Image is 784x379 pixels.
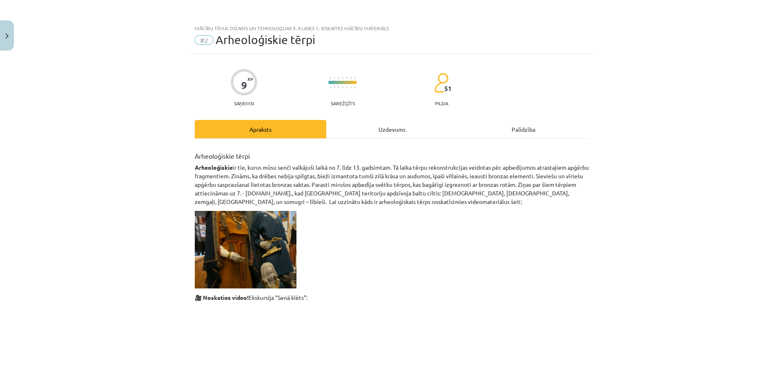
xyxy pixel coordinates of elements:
img: icon-short-line-57e1e144782c952c97e751825c79c345078a6d821885a25fce030b3d8c18986b.svg [334,77,335,79]
span: Arheoloģiskie tērpi [216,33,315,47]
h3: Arheoloģiskie tērpi [195,146,589,161]
img: icon-short-line-57e1e144782c952c97e751825c79c345078a6d821885a25fce030b3d8c18986b.svg [338,77,339,79]
strong: 🎥 Noskaties video! [195,294,249,301]
img: students-c634bb4e5e11cddfef0936a35e636f08e4e9abd3cc4e673bd6f9a4125e45ecb1.svg [434,73,448,93]
p: pilda [435,100,448,106]
img: icon-short-line-57e1e144782c952c97e751825c79c345078a6d821885a25fce030b3d8c18986b.svg [342,86,343,88]
div: Uzdevums [326,120,458,138]
img: icon-short-line-57e1e144782c952c97e751825c79c345078a6d821885a25fce030b3d8c18986b.svg [346,77,347,79]
img: AD_4nXdAQRsjhWE-dPuPjv4yQoKCxIqRQbKoHHK4E47QOximMGLeGpi_NuB453g0M7HCy5h1Qd2Lv8HSXS30xECO4XocjjhvZ... [195,211,296,288]
div: Mācību tēma: Dizains un tehnoloģijas 9. klases 1. ieskaites mācību materiāls [195,25,589,31]
img: icon-short-line-57e1e144782c952c97e751825c79c345078a6d821885a25fce030b3d8c18986b.svg [342,77,343,79]
p: Sarežģīts [331,100,355,106]
img: icon-short-line-57e1e144782c952c97e751825c79c345078a6d821885a25fce030b3d8c18986b.svg [350,86,351,88]
img: icon-close-lesson-0947bae3869378f0d4975bcd49f059093ad1ed9edebbc8119c70593378902aed.svg [5,33,9,39]
span: XP [247,77,253,81]
span: #2 [195,35,214,45]
span: 51 [444,85,452,92]
div: 9 [241,80,247,91]
img: icon-short-line-57e1e144782c952c97e751825c79c345078a6d821885a25fce030b3d8c18986b.svg [330,77,331,79]
div: Apraksts [195,120,326,138]
img: icon-short-line-57e1e144782c952c97e751825c79c345078a6d821885a25fce030b3d8c18986b.svg [334,86,335,88]
img: icon-short-line-57e1e144782c952c97e751825c79c345078a6d821885a25fce030b3d8c18986b.svg [350,77,351,79]
img: icon-short-line-57e1e144782c952c97e751825c79c345078a6d821885a25fce030b3d8c18986b.svg [330,86,331,88]
img: icon-short-line-57e1e144782c952c97e751825c79c345078a6d821885a25fce030b3d8c18986b.svg [338,86,339,88]
div: Palīdzība [458,120,589,138]
p: Saņemsi [231,100,257,106]
p: ir tie, kurus mūsu senči valkājuši laikā no 7. līdz 13. gadsimtam. Tā laika tērpu rekonstrukcijas... [195,163,589,206]
img: icon-short-line-57e1e144782c952c97e751825c79c345078a6d821885a25fce030b3d8c18986b.svg [346,86,347,88]
p: Ekskursija “Senā klēts”: [195,293,589,302]
strong: Arheoloģiskie [195,164,233,171]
